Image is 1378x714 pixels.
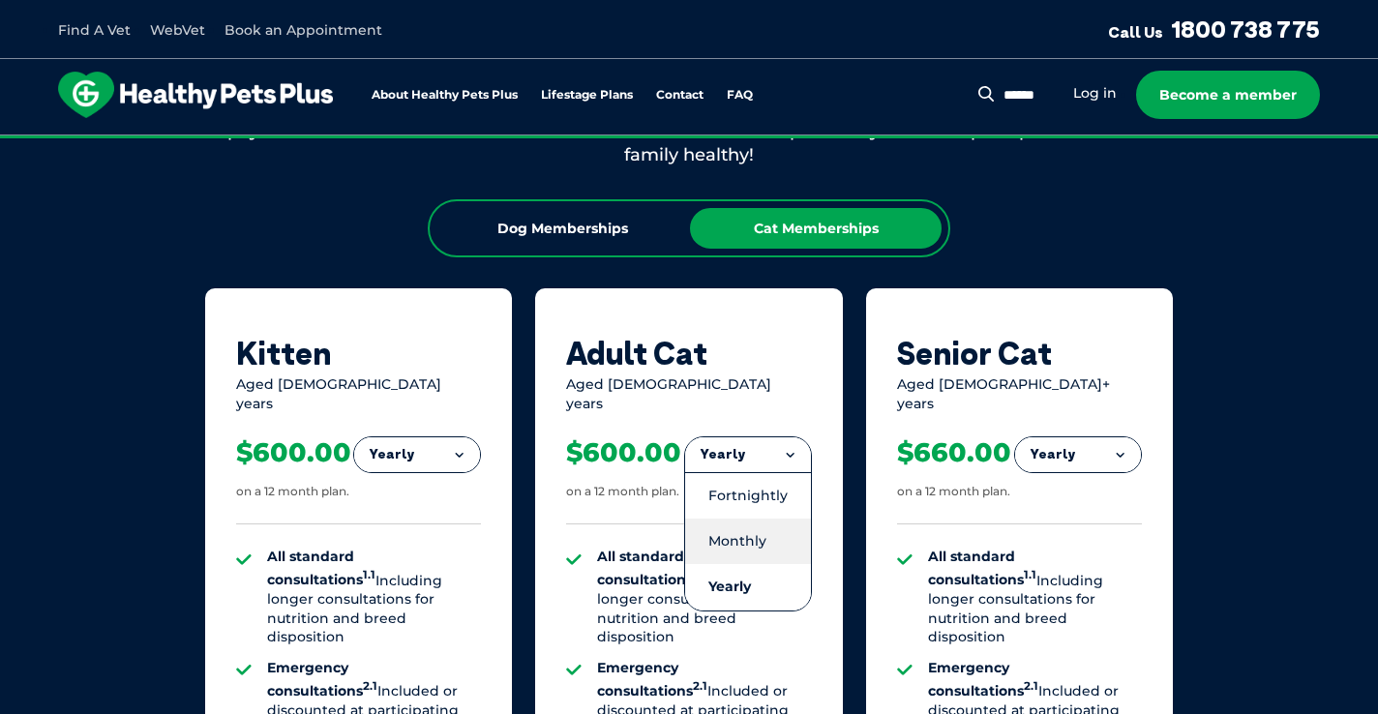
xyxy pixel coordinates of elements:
div: Aged [DEMOGRAPHIC_DATA]+ years [897,375,1142,413]
div: Cat Memberships [690,208,942,249]
a: About Healthy Pets Plus [372,89,518,102]
sup: 2.1 [1024,679,1038,693]
strong: All standard consultations [267,548,375,588]
div: Dog Memberships [436,208,688,249]
div: Aged [DEMOGRAPHIC_DATA] years [236,375,481,413]
div: Aged [DEMOGRAPHIC_DATA] years [566,375,811,413]
div: $660.00 [897,436,1011,469]
li: Yearly [685,564,811,610]
a: WebVet [150,21,205,39]
div: Senior Cat [897,335,1142,372]
strong: Emergency consultations [928,659,1038,699]
strong: All standard consultations [928,548,1036,588]
button: Yearly [1015,437,1141,472]
li: Including longer consultations for nutrition and breed disposition [928,548,1142,647]
a: Lifestage Plans [541,89,633,102]
span: Proactive, preventative wellness program designed to keep your pet healthier and happier for longer [328,135,1051,153]
li: Including longer consultations for nutrition and breed disposition [267,548,481,647]
sup: 2.1 [693,679,707,693]
a: Log in [1073,84,1117,103]
sup: 1.1 [1024,569,1036,582]
a: Become a member [1136,71,1320,119]
div: $600.00 [236,436,351,469]
button: Search [974,84,999,104]
img: hpp-logo [58,72,333,118]
div: on a 12 month plan. [566,484,679,500]
strong: Emergency consultations [597,659,707,699]
span: Call Us [1108,22,1163,42]
strong: Emergency consultations [267,659,377,699]
div: Adult Cat [566,335,811,372]
li: Fortnightly [685,472,811,519]
li: Monthly [685,519,811,564]
a: Find A Vet [58,21,131,39]
a: FAQ [727,89,753,102]
button: Yearly [685,437,811,472]
sup: 2.1 [363,679,377,693]
sup: 1.1 [363,569,375,582]
a: Call Us1800 738 775 [1108,15,1320,44]
strong: All standard consultations [597,548,705,588]
div: on a 12 month plan. [897,484,1010,500]
li: Including longer consultations for nutrition and breed disposition [597,548,811,647]
div: $600.00 [566,436,681,469]
a: Book an Appointment [225,21,382,39]
div: Kitten [236,335,481,372]
a: Contact [656,89,704,102]
div: on a 12 month plan. [236,484,349,500]
button: Yearly [354,437,480,472]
